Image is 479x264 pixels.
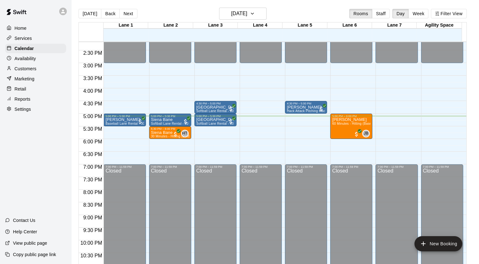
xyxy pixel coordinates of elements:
[372,9,390,18] button: Staff
[82,215,104,220] span: 9:00 PM
[104,114,146,126] div: 5:00 PM – 5:30 PM: Tommy Harper
[82,202,104,208] span: 8:30 PM
[82,177,104,182] span: 7:30 PM
[231,9,247,18] h6: [DATE]
[15,96,30,102] p: Reports
[362,130,370,137] div: Joseph Bauserman
[423,165,461,168] div: 7:00 PM – 11:59 PM
[151,165,189,168] div: 7:00 PM – 11:59 PM
[82,76,104,81] span: 3:30 PM
[282,22,327,28] div: Lane 5
[15,55,36,62] p: Availability
[417,22,461,28] div: Agility Space
[15,25,27,31] p: Home
[408,9,428,18] button: Week
[137,118,143,125] span: All customers have paid
[149,126,191,139] div: 5:30 PM – 6:00 PM: Siena Bane
[5,44,66,53] a: Calendar
[82,63,104,68] span: 3:00 PM
[349,9,372,18] button: Rooms
[5,94,66,104] a: Reports
[82,139,104,144] span: 6:00 PM
[82,126,104,132] span: 5:30 PM
[327,22,372,28] div: Lane 6
[287,102,325,105] div: 4:30 PM – 5:00 PM
[15,45,34,52] p: Calendar
[330,114,372,139] div: 5:00 PM – 6:00 PM: Philip Harper
[194,114,236,126] div: 5:00 PM – 5:30 PM: Aly Field
[5,23,66,33] a: Home
[13,217,35,223] p: Contact Us
[332,122,378,125] span: 60 Minutes - Hitting (Baseball)
[151,135,195,138] span: 30 Minutes - Hitting (Softball)
[105,165,144,168] div: 7:00 PM – 11:59 PM
[5,84,66,94] a: Retail
[196,165,235,168] div: 7:00 PM – 11:59 PM
[196,102,235,105] div: 4:30 PM – 5:00 PM
[15,66,36,72] p: Customers
[82,114,104,119] span: 5:00 PM
[364,130,369,137] span: JB
[5,34,66,43] div: Services
[285,101,327,114] div: 4:30 PM – 5:00 PM: Amelia Bennett
[238,22,282,28] div: Lane 4
[82,228,104,233] span: 9:30 PM
[182,130,187,137] span: HT
[105,115,144,118] div: 5:00 PM – 5:30 PM
[181,130,189,137] div: Hannah Thomas
[13,240,47,246] p: View public page
[228,106,234,112] span: All customers have paid
[148,22,193,28] div: Lane 2
[377,165,416,168] div: 7:00 PM – 11:59 PM
[242,165,280,168] div: 7:00 PM – 11:59 PM
[82,152,104,157] span: 6:30 PM
[5,74,66,84] a: Marketing
[228,118,234,125] span: All customers have paid
[79,253,104,258] span: 10:30 PM
[182,118,189,125] span: All customers have paid
[196,109,247,113] span: Softball Lane Rental - 30 Minutes
[149,114,191,126] div: 5:00 PM – 5:30 PM: Siena Bane
[287,165,325,168] div: 7:00 PM – 11:59 PM
[82,50,104,56] span: 2:30 PM
[196,122,247,125] span: Softball Lane Rental - 30 Minutes
[151,122,201,125] span: Softball Lane Rental - 30 Minutes
[392,9,409,18] button: Day
[101,9,120,18] button: Back
[15,86,26,92] p: Retail
[151,127,189,130] div: 5:30 PM – 6:00 PM
[193,22,238,28] div: Lane 3
[172,131,179,137] span: All customers have paid
[104,22,148,28] div: Lane 1
[196,115,235,118] div: 5:00 PM – 5:30 PM
[151,115,189,118] div: 5:00 PM – 5:30 PM
[15,35,32,41] p: Services
[5,64,66,73] a: Customers
[287,109,365,113] span: Hack Attack Pitching Machine Lane Rental - Softball
[431,9,466,18] button: Filter View
[353,131,360,137] span: All customers have paid
[332,165,370,168] div: 7:00 PM – 11:59 PM
[13,251,56,258] p: Copy public page link
[318,106,325,112] span: All customers have paid
[372,22,417,28] div: Lane 7
[119,9,137,18] button: Next
[79,9,101,18] button: [DATE]
[194,101,236,114] div: 4:30 PM – 5:00 PM: Aly Field
[79,240,104,246] span: 10:00 PM
[105,122,157,125] span: Baseball Lane Rental - 30 Minutes
[5,104,66,114] a: Settings
[365,130,370,137] span: Joseph Bauserman
[82,101,104,106] span: 4:30 PM
[414,236,462,251] button: add
[219,8,267,20] button: [DATE]
[5,54,66,63] div: Availability
[82,164,104,170] span: 7:00 PM
[13,229,37,235] p: Help Center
